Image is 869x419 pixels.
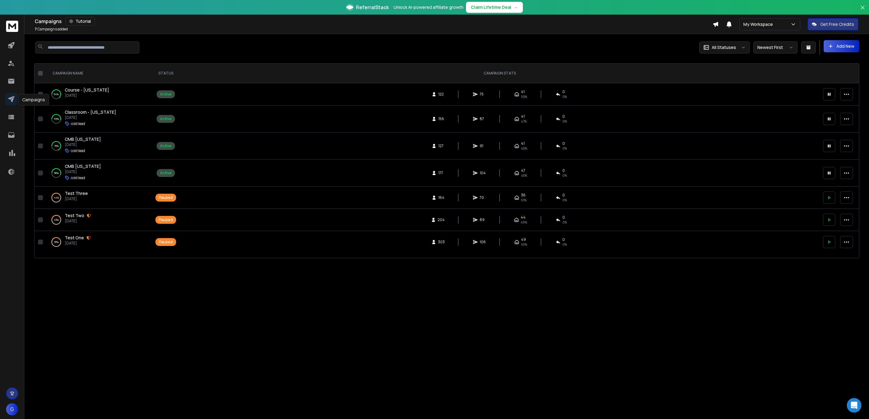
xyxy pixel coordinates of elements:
p: [DATE] [65,93,109,98]
p: cold lead [71,175,85,180]
p: 30 % [54,239,59,245]
span: 91 [480,144,486,148]
p: Unlock AI-powered affiliate growth [394,4,464,10]
button: Newest First [753,41,798,54]
td: 64%Course - [US_STATE][DATE] [45,83,152,106]
a: Course - [US_STATE] [65,87,109,93]
td: 56%CMB [US_STATE][DATE]cold lead [45,160,152,187]
p: 64 % [54,91,59,97]
span: 41 [521,114,525,119]
span: 127 [438,144,444,148]
a: Test Three [65,190,88,196]
td: 44%Test Three[DATE] [45,187,152,209]
div: Active [160,171,172,175]
td: 30%Test One[DATE] [45,231,152,253]
button: Tutorial [65,17,95,26]
p: 43 % [54,217,59,223]
span: 49 % [521,220,527,225]
p: [DATE] [65,169,101,174]
p: All Statuses [712,44,736,50]
span: 47 [521,168,525,173]
span: 0 [562,193,565,198]
p: 44 % [54,195,59,201]
p: [DATE] [65,196,88,201]
span: 164 [438,195,444,200]
span: 41 [521,89,525,94]
div: Paused [159,240,173,244]
span: 0 % [562,173,567,178]
span: → [514,4,518,10]
div: Paused [159,195,173,200]
button: Close banner [859,4,867,18]
span: 177 [438,171,444,175]
div: Campaigns [18,94,49,106]
span: 0 % [562,146,567,151]
span: 36 [521,193,526,198]
th: CAMPAIGN STATS [180,64,819,83]
div: Active [160,92,172,97]
a: Classroom - [US_STATE] [65,109,116,115]
a: Test Two [65,213,84,219]
a: CMB [US_STATE] [65,136,101,142]
button: Claim Lifetime Deal→ [466,2,523,13]
span: 104 [480,171,486,175]
div: Active [160,116,172,121]
span: 303 [438,240,445,244]
th: STATUS [152,64,180,83]
div: Paused [159,217,173,222]
span: 106 [480,240,486,244]
p: cold lead [71,148,85,153]
span: 51 % [521,198,527,203]
span: 0 [562,89,565,94]
div: Campaigns [35,17,713,26]
button: Get Free Credits [808,18,858,30]
span: 0 % [562,220,567,225]
button: G [6,403,18,415]
span: 45 % [521,173,527,178]
span: 0 [562,237,565,242]
span: 55 % [521,94,527,99]
span: 0 % [562,198,567,203]
div: Active [160,144,172,148]
span: 45 % [521,146,527,151]
span: 7 [35,26,37,32]
span: 0 [562,114,565,119]
span: 0 [562,141,565,146]
p: cold lead [71,121,85,126]
p: [DATE] [65,142,101,147]
span: 0 % [562,94,567,99]
span: 0 [562,215,565,220]
span: 0 % [562,242,567,247]
div: Open Intercom Messenger [847,398,861,413]
span: 41 [521,141,525,146]
span: 49 [521,237,526,242]
span: 75 [480,92,486,97]
p: 55 % [54,116,59,122]
td: 43%Test Two[DATE] [45,209,152,231]
span: 47 % [521,119,527,124]
span: 122 [438,92,444,97]
span: 204 [438,217,445,222]
span: 87 [480,116,486,121]
span: 0 % [562,119,567,124]
span: 0 [562,168,565,173]
button: Add New [824,40,859,52]
p: [DATE] [65,219,91,223]
span: Test Two [65,213,84,218]
p: Get Free Credits [820,21,854,27]
span: 44 [521,215,526,220]
a: CMB [US_STATE] [65,163,101,169]
p: [DATE] [65,115,116,120]
span: 156 [438,116,444,121]
p: My Workspace [743,21,775,27]
a: Test One [65,235,84,241]
span: 89 [480,217,486,222]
